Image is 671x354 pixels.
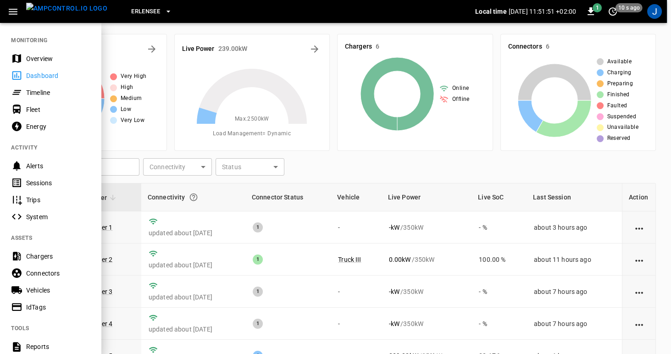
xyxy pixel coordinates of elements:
div: profile-icon [647,4,662,19]
button: set refresh interval [605,4,620,19]
p: Local time [475,7,507,16]
span: Erlensee [131,6,160,17]
div: Trips [26,195,90,205]
div: Alerts [26,161,90,171]
div: Reports [26,342,90,351]
div: Dashboard [26,71,90,80]
div: Timeline [26,88,90,97]
span: 1 [593,3,602,12]
div: Vehicles [26,286,90,295]
div: Connectors [26,269,90,278]
p: [DATE] 11:51:51 +02:00 [509,7,576,16]
div: Overview [26,54,90,63]
div: Energy [26,122,90,131]
div: Chargers [26,252,90,261]
img: ampcontrol.io logo [26,3,107,14]
div: Fleet [26,105,90,114]
span: 10 s ago [616,3,643,12]
div: System [26,212,90,221]
div: Sessions [26,178,90,188]
div: IdTags [26,303,90,312]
